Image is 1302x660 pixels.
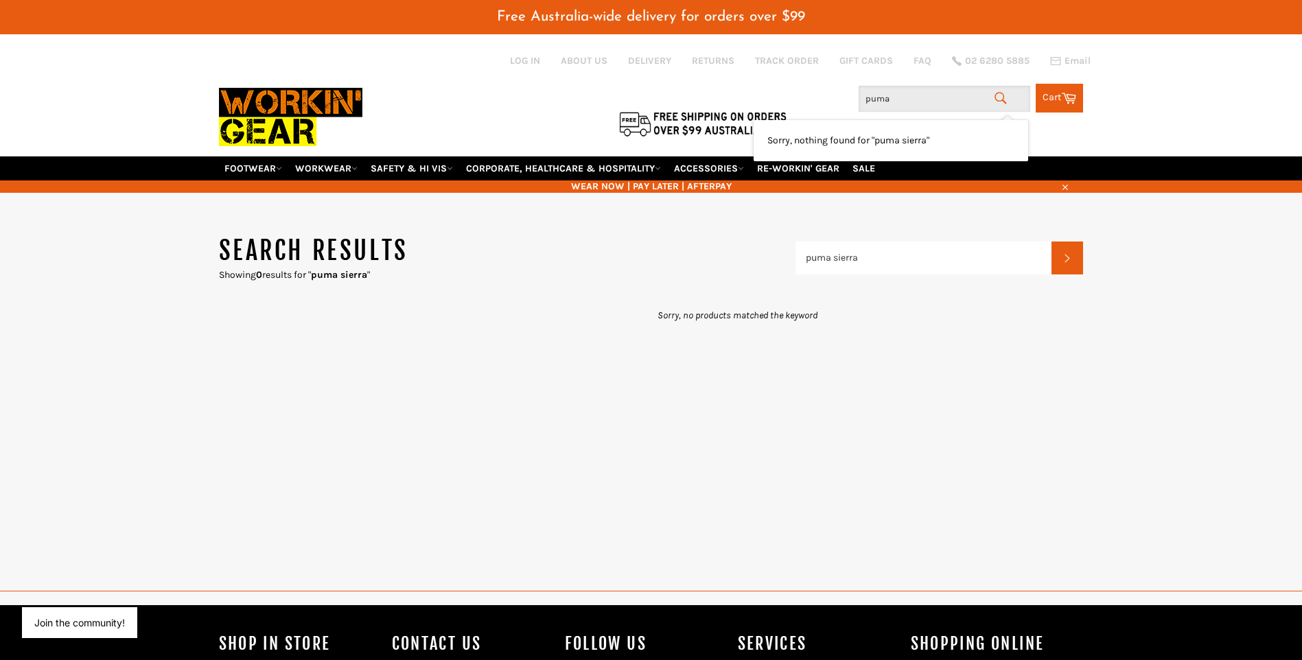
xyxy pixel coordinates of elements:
input: Search [795,241,1052,274]
strong: 0 [256,269,262,281]
a: CORPORATE, HEALTHCARE & HOSPITALITY [461,156,666,180]
a: ACCESSORIES [669,156,749,180]
a: FAQ [914,54,931,67]
h4: Shop In Store [219,633,378,655]
a: Email [1050,56,1091,67]
a: 02 6280 5885 [952,56,1030,66]
a: FOOTWEAR [219,156,288,180]
span: Free Australia-wide delivery for orders over $99 [497,10,805,24]
em: Sorry, no products matched the keyword [658,309,817,321]
h4: Contact Us [392,633,551,655]
span: Email [1065,56,1091,66]
a: Log in [510,55,540,67]
a: TRACK ORDER [755,54,819,67]
a: SALE [847,156,881,180]
a: WORKWEAR [290,156,363,180]
span: Sorry, nothing found for "puma sierra" [767,134,929,146]
span: WEAR NOW | PAY LATER | AFTERPAY [219,180,1084,193]
a: RE-WORKIN' GEAR [752,156,845,180]
h4: services [738,633,897,655]
img: Workin Gear leaders in Workwear, Safety Boots, PPE, Uniforms. Australia's No.1 in Workwear [219,78,362,156]
strong: puma sierra [311,269,367,281]
a: GIFT CARDS [839,54,893,67]
h1: Search results [219,234,795,268]
h4: SHOPPING ONLINE [911,633,1070,655]
h4: Follow us [565,633,724,655]
button: Join the community! [34,617,125,628]
img: Flat $9.95 shipping Australia wide [617,109,789,138]
span: 02 6280 5885 [965,56,1030,66]
a: Cart [1036,84,1083,113]
a: SAFETY & HI VIS [365,156,458,180]
a: DELIVERY [628,54,671,67]
input: Search [859,86,1030,112]
p: Showing results for " " [219,268,795,281]
li: No Results [754,120,1028,161]
a: RETURNS [692,54,734,67]
a: ABOUT US [561,54,607,67]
